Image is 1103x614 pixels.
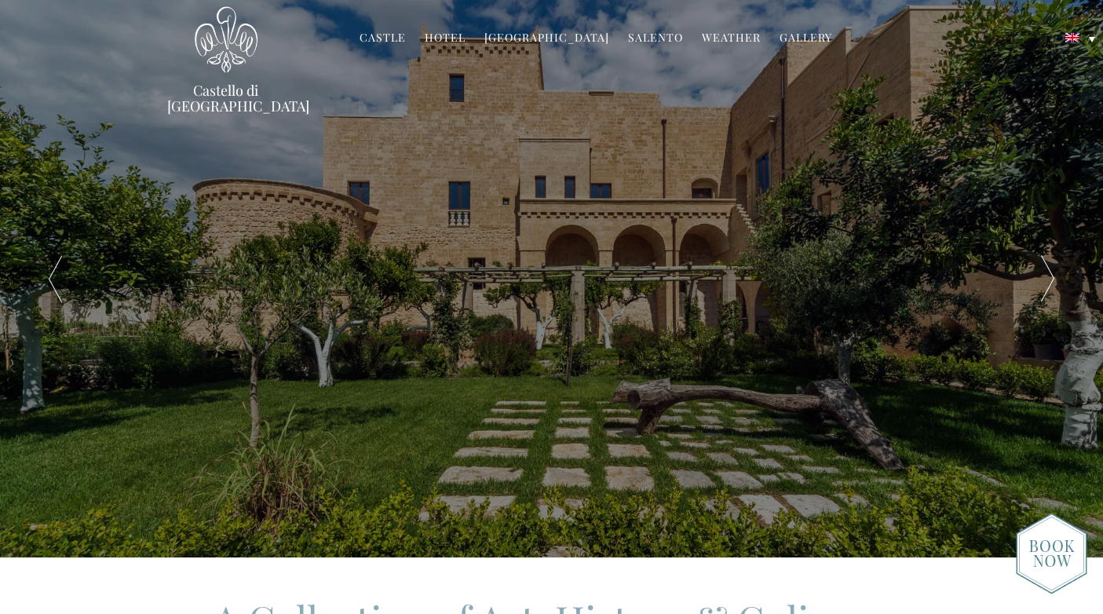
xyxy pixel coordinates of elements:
[360,30,406,48] a: Castle
[628,30,683,48] a: Salento
[702,30,761,48] a: Weather
[1065,33,1079,42] img: English
[1016,513,1087,594] img: new-booknow.png
[195,6,257,73] img: Castello di Ugento
[484,30,609,48] a: [GEOGRAPHIC_DATA]
[167,82,285,114] a: Castello di [GEOGRAPHIC_DATA]
[780,30,832,48] a: Gallery
[425,30,466,48] a: Hotel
